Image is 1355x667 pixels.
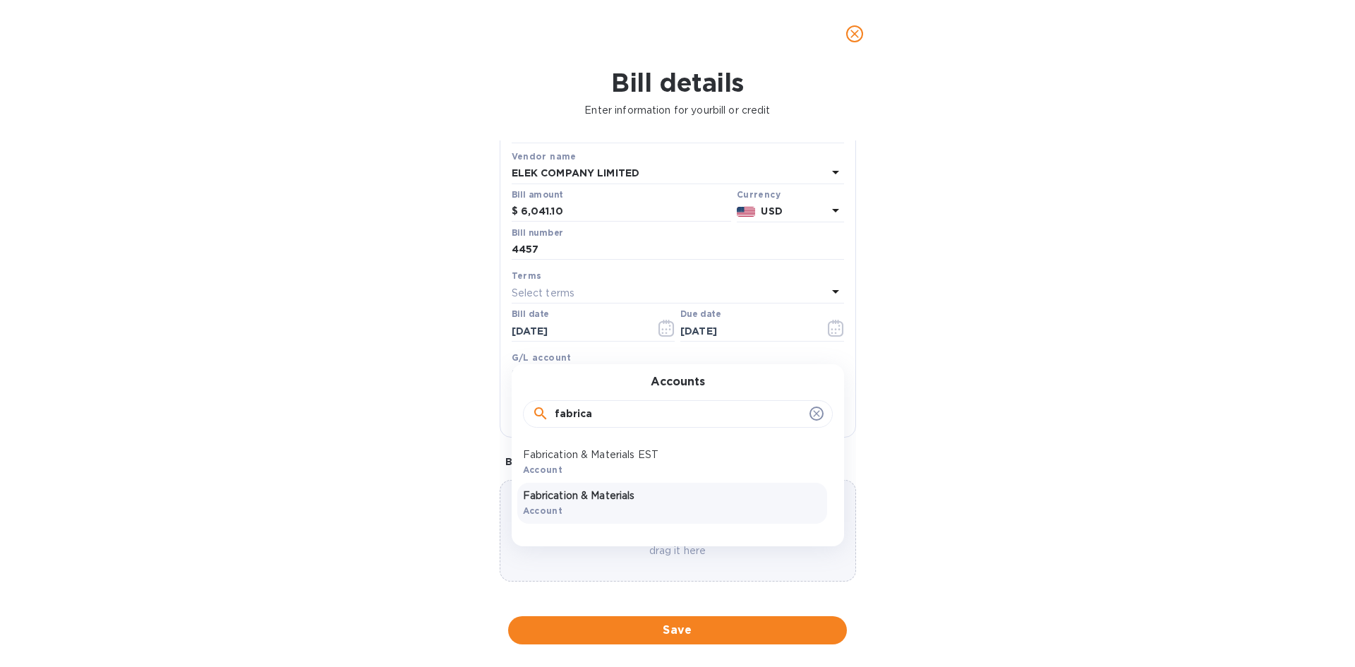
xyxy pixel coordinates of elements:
[11,68,1344,97] h1: Bill details
[512,270,542,281] b: Terms
[512,320,645,342] input: Select date
[838,17,872,51] button: close
[523,464,563,475] b: Account
[512,191,562,199] label: Bill amount
[512,367,608,382] p: Select G/L account
[680,311,721,319] label: Due date
[523,505,563,516] b: Account
[500,529,855,558] p: Choose a bill and drag it here
[523,488,821,503] p: Fabrication & Materials
[512,352,572,363] b: G/L account
[737,207,756,217] img: USD
[555,404,804,425] input: Search
[737,189,781,200] b: Currency
[512,167,640,179] b: ELEK COMPANY LIMITED
[651,375,705,389] h3: Accounts
[512,229,562,237] label: Bill number
[512,286,575,301] p: Select terms
[519,622,836,639] span: Save
[512,239,844,260] input: Enter bill number
[505,455,850,469] p: Bill image
[521,201,731,222] input: $ Enter bill amount
[680,320,814,342] input: Due date
[761,205,782,217] b: USD
[512,201,521,222] div: $
[512,151,577,162] b: Vendor name
[512,311,549,319] label: Bill date
[523,447,821,462] p: Fabrication & Materials EST
[11,103,1344,118] p: Enter information for your bill or credit
[508,616,847,644] button: Save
